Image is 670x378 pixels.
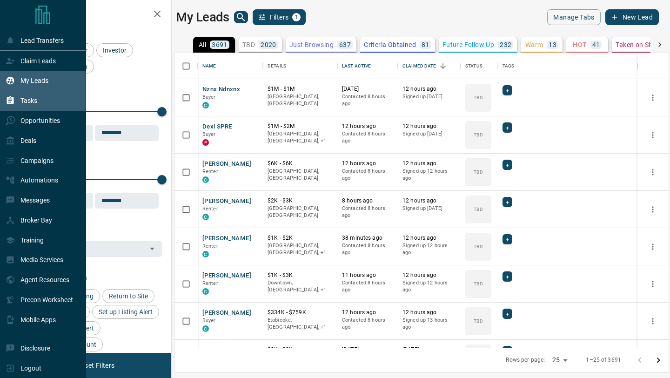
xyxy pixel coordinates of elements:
[268,168,333,182] p: [GEOGRAPHIC_DATA], [GEOGRAPHIC_DATA]
[502,122,512,133] div: +
[402,205,456,212] p: Signed up [DATE]
[202,176,209,183] div: condos.ca
[402,122,456,130] p: 12 hours ago
[202,169,218,175] span: Renter
[268,205,333,219] p: [GEOGRAPHIC_DATA], [GEOGRAPHIC_DATA]
[102,289,154,303] div: Return to Site
[202,53,216,79] div: Name
[268,130,333,145] p: Toronto
[202,309,251,317] button: [PERSON_NAME]
[202,131,216,137] span: Buyer
[342,242,393,256] p: Contacted 8 hours ago
[474,206,482,213] p: TBD
[506,86,509,95] span: +
[202,325,209,332] div: condos.ca
[261,41,276,48] p: 2020
[268,85,333,93] p: $1M - $1M
[202,214,209,220] div: condos.ca
[502,53,515,79] div: Tags
[268,279,333,294] p: Toronto
[202,139,209,146] div: property.ca
[342,85,393,93] p: [DATE]
[342,93,393,108] p: Contacted 8 hours ago
[268,234,333,242] p: $1K - $2K
[342,122,393,130] p: 12 hours ago
[646,128,660,142] button: more
[402,168,456,182] p: Signed up 12 hours ago
[342,346,393,354] p: [DATE]
[337,53,398,79] div: Last Active
[402,279,456,294] p: Signed up 12 hours ago
[92,305,159,319] div: Set up Listing Alert
[212,41,228,48] p: 3691
[106,292,151,300] span: Return to Site
[202,271,251,280] button: [PERSON_NAME]
[422,41,429,48] p: 81
[592,41,600,48] p: 41
[202,102,209,108] div: condos.ca
[586,356,621,364] p: 1–25 of 3691
[253,9,306,25] button: Filters1
[342,279,393,294] p: Contacted 8 hours ago
[95,308,156,316] span: Set up Listing Alert
[268,93,333,108] p: [GEOGRAPHIC_DATA], [GEOGRAPHIC_DATA]
[498,53,637,79] div: Tags
[646,91,660,105] button: more
[263,53,337,79] div: Details
[506,160,509,169] span: +
[402,317,456,331] p: Signed up 13 hours ago
[30,9,162,20] h2: Filters
[474,280,482,287] p: TBD
[199,41,206,48] p: All
[506,272,509,281] span: +
[474,317,482,324] p: TBD
[398,53,461,79] div: Claimed Date
[502,346,512,356] div: +
[339,41,351,48] p: 637
[506,123,509,132] span: +
[342,309,393,317] p: 12 hours ago
[474,243,482,250] p: TBD
[202,317,216,324] span: Buyer
[461,53,498,79] div: Status
[525,41,543,48] p: Warm
[402,85,456,93] p: 12 hours ago
[502,160,512,170] div: +
[198,53,263,79] div: Name
[502,309,512,319] div: +
[342,271,393,279] p: 11 hours ago
[342,205,393,219] p: Contacted 8 hours ago
[442,41,494,48] p: Future Follow Up
[506,309,509,318] span: +
[342,197,393,205] p: 8 hours ago
[474,131,482,138] p: TBD
[402,53,436,79] div: Claimed Date
[268,346,333,354] p: $2K - $2K
[202,160,251,169] button: [PERSON_NAME]
[342,168,393,182] p: Contacted 8 hours ago
[268,53,286,79] div: Details
[71,358,121,373] button: Reset Filters
[402,271,456,279] p: 12 hours ago
[646,314,660,328] button: more
[502,85,512,95] div: +
[342,317,393,331] p: Contacted 8 hours ago
[646,202,660,216] button: more
[234,11,248,23] button: search button
[96,43,133,57] div: Investor
[100,47,130,54] span: Investor
[289,41,334,48] p: Just Browsing
[402,93,456,101] p: Signed up [DATE]
[202,251,209,257] div: condos.ca
[202,288,209,295] div: condos.ca
[202,197,251,206] button: [PERSON_NAME]
[465,53,482,79] div: Status
[293,14,300,20] span: 1
[268,309,333,317] p: $334K - $759K
[268,122,333,130] p: $1M - $2M
[342,160,393,168] p: 12 hours ago
[242,41,255,48] p: TBD
[646,277,660,291] button: more
[506,197,509,207] span: +
[176,10,229,25] h1: My Leads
